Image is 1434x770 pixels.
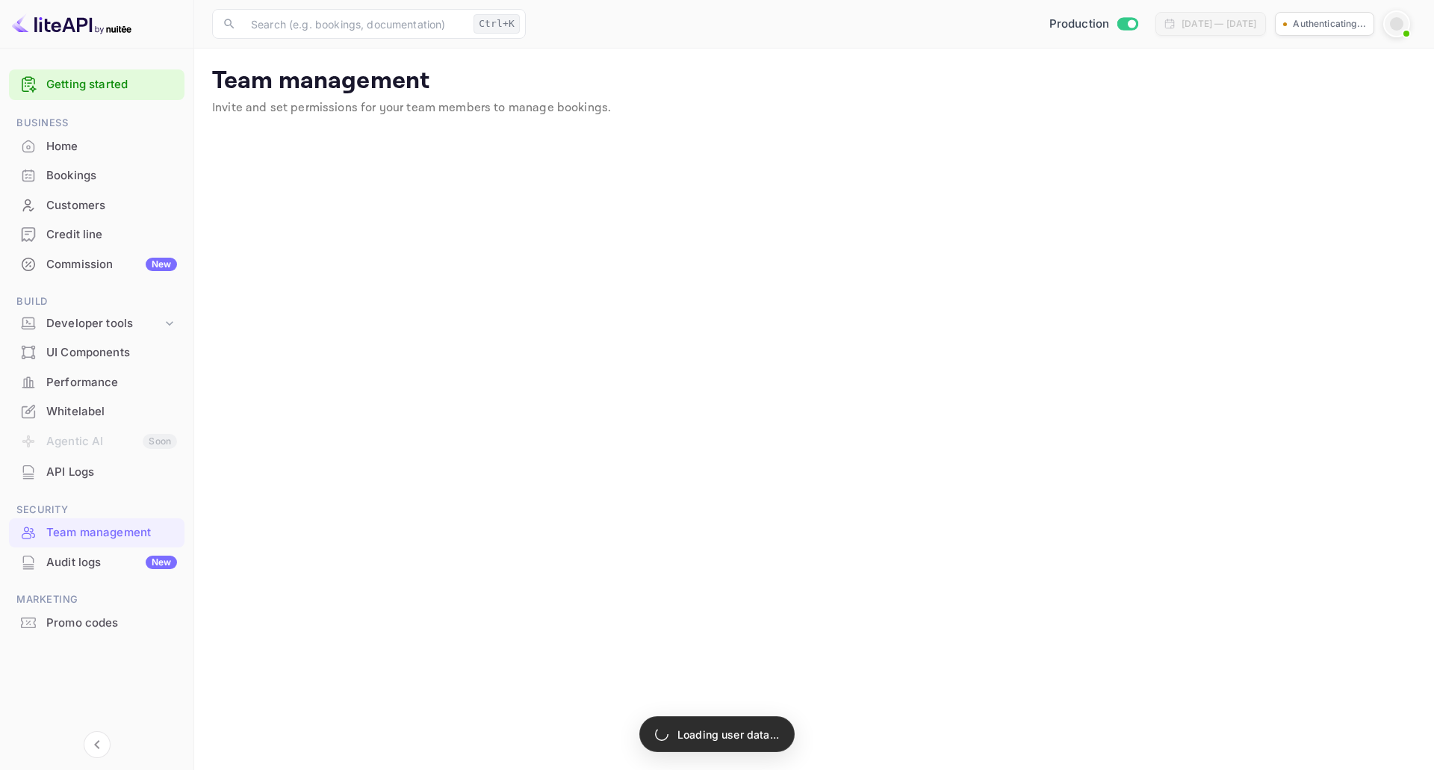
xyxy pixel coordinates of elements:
div: Home [46,138,177,155]
span: Business [9,115,184,131]
div: API Logs [46,464,177,481]
div: API Logs [9,458,184,487]
a: Bookings [9,161,184,189]
div: Audit logsNew [9,548,184,577]
div: Audit logs [46,554,177,571]
div: UI Components [9,338,184,367]
div: New [146,258,177,271]
div: Performance [9,368,184,397]
div: Performance [46,374,177,391]
div: Promo codes [46,615,177,632]
div: Credit line [46,226,177,243]
div: Promo codes [9,609,184,638]
span: Production [1049,16,1110,33]
a: Home [9,132,184,160]
div: Switch to Sandbox mode [1043,16,1144,33]
div: Team management [9,518,184,547]
div: Credit line [9,220,184,249]
p: Invite and set permissions for your team members to manage bookings. [212,99,1416,117]
a: Performance [9,368,184,396]
p: Authenticating... [1293,17,1366,31]
button: Collapse navigation [84,731,111,758]
div: Commission [46,256,177,273]
div: Developer tools [46,315,162,332]
img: LiteAPI logo [12,12,131,36]
a: Team management [9,518,184,546]
a: Audit logsNew [9,548,184,576]
span: Security [9,502,184,518]
div: Whitelabel [9,397,184,426]
a: API Logs [9,458,184,485]
a: CommissionNew [9,250,184,278]
p: Loading user data... [677,727,779,742]
div: CommissionNew [9,250,184,279]
a: UI Components [9,338,184,366]
div: Ctrl+K [474,14,520,34]
div: New [146,556,177,569]
div: Customers [46,197,177,214]
a: Getting started [46,76,177,93]
div: [DATE] — [DATE] [1182,17,1256,31]
div: Bookings [9,161,184,190]
div: UI Components [46,344,177,361]
p: Team management [212,66,1416,96]
div: Developer tools [9,311,184,337]
div: Team management [46,524,177,541]
input: Search (e.g. bookings, documentation) [242,9,468,39]
span: Marketing [9,592,184,608]
div: Getting started [9,69,184,100]
div: Home [9,132,184,161]
a: Promo codes [9,609,184,636]
a: Credit line [9,220,184,248]
a: Customers [9,191,184,219]
div: Customers [9,191,184,220]
span: Build [9,294,184,310]
a: Whitelabel [9,397,184,425]
div: Whitelabel [46,403,177,420]
div: Bookings [46,167,177,184]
